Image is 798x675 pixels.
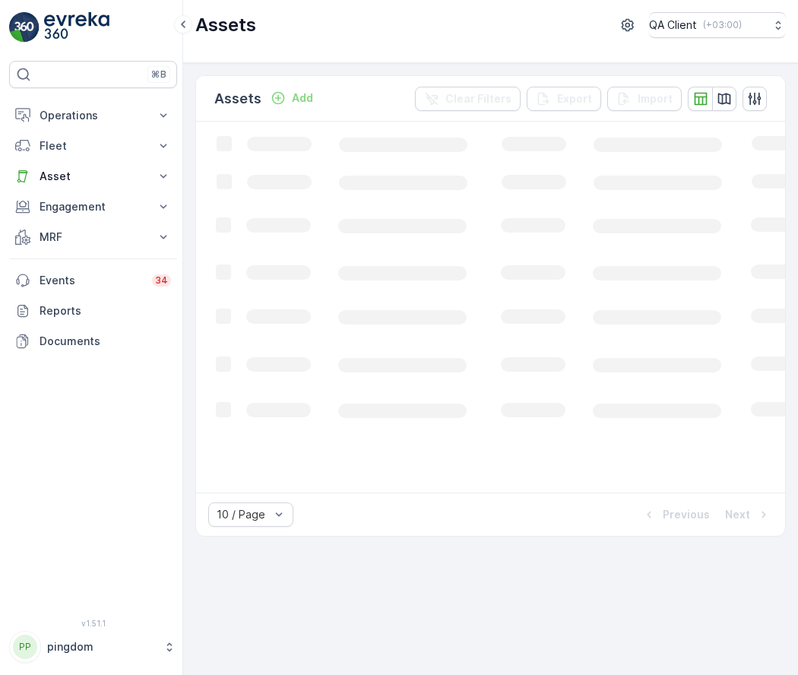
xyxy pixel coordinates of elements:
[649,17,697,33] p: QA Client
[40,108,147,123] p: Operations
[607,87,682,111] button: Import
[415,87,521,111] button: Clear Filters
[195,13,256,37] p: Assets
[725,507,750,522] p: Next
[9,296,177,326] a: Reports
[638,91,673,106] p: Import
[40,230,147,245] p: MRF
[151,68,166,81] p: ⌘B
[9,265,177,296] a: Events34
[13,635,37,659] div: PP
[724,505,773,524] button: Next
[527,87,601,111] button: Export
[40,334,171,349] p: Documents
[44,12,109,43] img: logo_light-DOdMpM7g.png
[47,639,156,654] p: pingdom
[9,326,177,357] a: Documents
[9,161,177,192] button: Asset
[640,505,711,524] button: Previous
[9,631,177,663] button: PPpingdom
[9,100,177,131] button: Operations
[40,273,143,288] p: Events
[9,131,177,161] button: Fleet
[557,91,592,106] p: Export
[9,192,177,222] button: Engagement
[649,12,786,38] button: QA Client(+03:00)
[445,91,511,106] p: Clear Filters
[9,619,177,628] span: v 1.51.1
[9,222,177,252] button: MRF
[264,89,319,107] button: Add
[9,12,40,43] img: logo
[155,274,168,287] p: 34
[40,303,171,318] p: Reports
[703,19,742,31] p: ( +03:00 )
[214,88,261,109] p: Assets
[40,199,147,214] p: Engagement
[40,138,147,154] p: Fleet
[663,507,710,522] p: Previous
[40,169,147,184] p: Asset
[292,90,313,106] p: Add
